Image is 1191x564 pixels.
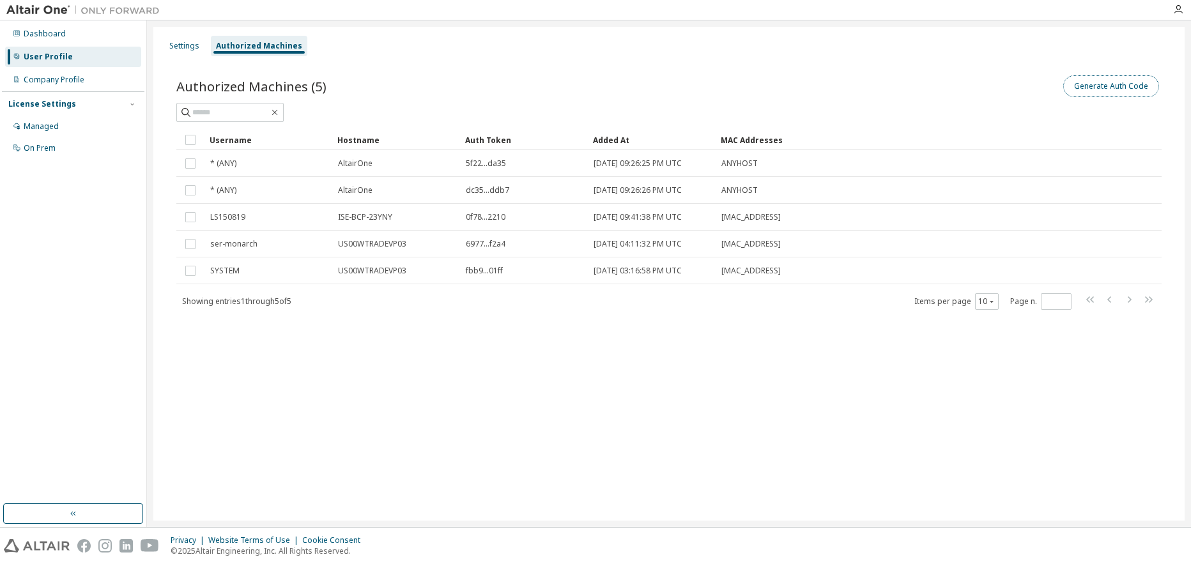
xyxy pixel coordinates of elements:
[77,539,91,553] img: facebook.svg
[721,185,758,195] span: ANYHOST
[171,535,208,545] div: Privacy
[593,130,711,150] div: Added At
[594,266,682,276] span: [DATE] 03:16:58 PM UTC
[210,158,236,169] span: * (ANY)
[1010,293,1072,310] span: Page n.
[337,130,455,150] div: Hostname
[721,239,781,249] span: [MAC_ADDRESS]
[338,239,406,249] span: US00WTRADEVP03
[210,239,257,249] span: ser-monarch
[338,158,373,169] span: AltairOne
[466,158,506,169] span: 5f22...da35
[182,296,291,307] span: Showing entries 1 through 5 of 5
[98,539,112,553] img: instagram.svg
[171,545,368,556] p: © 2025 Altair Engineering, Inc. All Rights Reserved.
[216,41,302,51] div: Authorized Machines
[466,212,505,222] span: 0f78...2210
[24,121,59,132] div: Managed
[594,158,682,169] span: [DATE] 09:26:25 PM UTC
[466,266,503,276] span: fbb9...01ff
[914,293,999,310] span: Items per page
[338,266,406,276] span: US00WTRADEVP03
[721,158,758,169] span: ANYHOST
[8,99,76,109] div: License Settings
[594,185,682,195] span: [DATE] 09:26:26 PM UTC
[4,539,70,553] img: altair_logo.svg
[338,212,392,222] span: ISE-BCP-23YNY
[210,185,236,195] span: * (ANY)
[24,143,56,153] div: On Prem
[594,212,682,222] span: [DATE] 09:41:38 PM UTC
[466,239,505,249] span: 6977...f2a4
[176,77,327,95] span: Authorized Machines (5)
[594,239,682,249] span: [DATE] 04:11:32 PM UTC
[6,4,166,17] img: Altair One
[208,535,302,545] div: Website Terms of Use
[24,52,73,62] div: User Profile
[721,266,781,276] span: [MAC_ADDRESS]
[210,130,327,150] div: Username
[210,266,240,276] span: SYSTEM
[24,75,84,85] div: Company Profile
[141,539,159,553] img: youtube.svg
[466,185,509,195] span: dc35...ddb7
[169,41,199,51] div: Settings
[1063,75,1159,97] button: Generate Auth Code
[119,539,133,553] img: linkedin.svg
[24,29,66,39] div: Dashboard
[338,185,373,195] span: AltairOne
[465,130,583,150] div: Auth Token
[721,130,1027,150] div: MAC Addresses
[721,212,781,222] span: [MAC_ADDRESS]
[978,296,995,307] button: 10
[302,535,368,545] div: Cookie Consent
[210,212,245,222] span: LS150819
